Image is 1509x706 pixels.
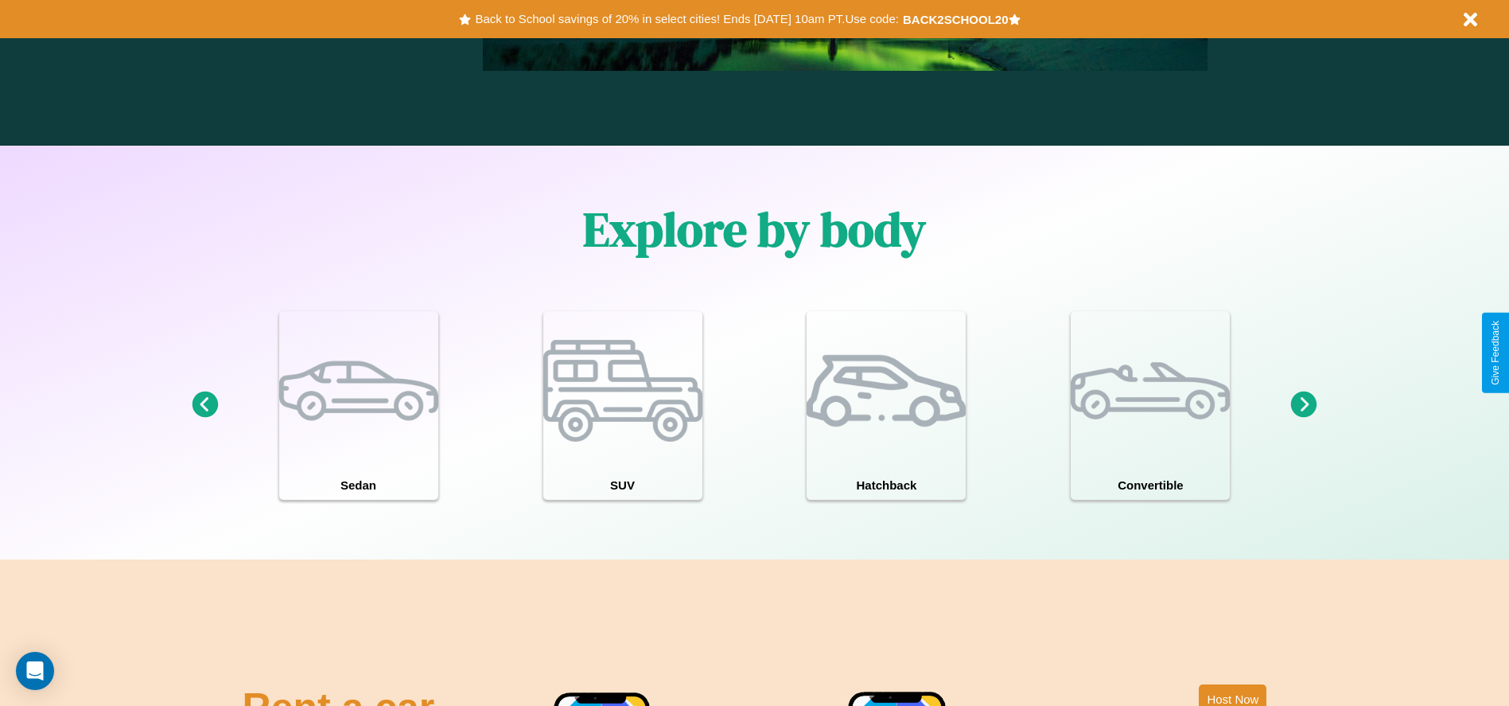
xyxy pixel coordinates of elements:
[807,470,966,500] h4: Hatchback
[583,197,926,262] h1: Explore by body
[903,13,1009,26] b: BACK2SCHOOL20
[1071,470,1230,500] h4: Convertible
[279,470,438,500] h4: Sedan
[471,8,902,30] button: Back to School savings of 20% in select cities! Ends [DATE] 10am PT.Use code:
[1490,321,1501,385] div: Give Feedback
[543,470,702,500] h4: SUV
[16,652,54,690] div: Open Intercom Messenger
